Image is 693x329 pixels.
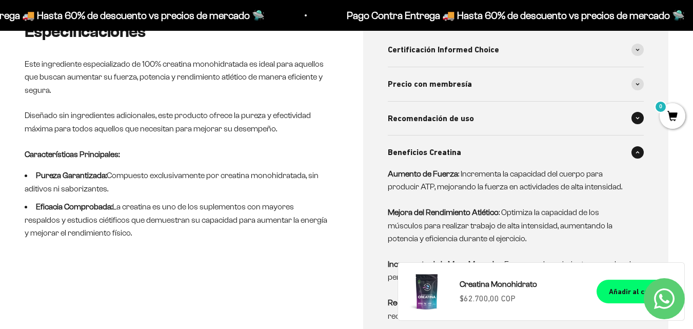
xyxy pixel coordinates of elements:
[388,258,632,284] p: : Favorece el crecimiento muscular al permitir entrenamientos más intensos y prolongados.
[406,271,447,312] img: Creatina Monohidrato
[388,208,499,217] strong: Mejora del Rendimiento Atlético
[388,112,474,125] span: Recomendación de uso
[25,150,120,159] strong: Características Principales:
[388,169,458,178] strong: Aumento de Fuerza
[388,206,632,245] p: : Optimiza la capacidad de los músculos para realizar trabajo de alta intensidad, aumentando la p...
[347,7,685,24] p: Pago Contra Entrega 🚚 Hasta 60% de descuento vs precios de mercado 🛸
[36,171,107,180] strong: Pureza Garantizada:
[25,109,330,135] p: Diseñado sin ingredientes adicionales, este producto ofrece la pureza y efectividad máxima para t...
[388,33,644,67] summary: Certificación Informed Choice
[388,67,644,101] summary: Precio con membresía
[388,43,499,56] span: Certificación Informed Choice
[460,292,516,305] sale-price: $62.700,00 COP
[25,200,330,240] li: La creatina es uno de los suplementos con mayores respaldos y estudios ciétificos que demuestran ...
[660,111,685,123] a: 0
[25,57,330,97] p: Este ingrediente especializado de 100% creatina monohidratada es ideal para aquellos que buscan a...
[388,260,502,268] strong: Incremento de la Masa Muscular
[25,23,330,41] h2: Especificaciones
[388,136,644,169] summary: Beneficios Creatina
[597,280,676,303] button: Añadir al carrito
[388,298,463,307] strong: Recuperación Rápida
[388,296,632,322] p: : Ayuda a reducir la fatiga muscular y acelera la recuperación entre sesiones de entrenamiento.
[655,101,667,113] mark: 0
[609,286,664,297] div: Añadir al carrito
[388,146,461,159] span: Beneficios Creatina
[388,102,644,136] summary: Recomendación de uso
[388,167,632,193] p: : Incrementa la capacidad del cuerpo para producir ATP, mejorando la fuerza en actividades de alt...
[25,169,330,195] li: Compuesto exclusivamente por creatina monohidratada, sin aditivos ni saborizantes.
[388,78,472,91] span: Precio con membresía
[460,278,584,291] a: Creatina Monohidrato
[36,202,112,211] strong: Eficacia Comprobada:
